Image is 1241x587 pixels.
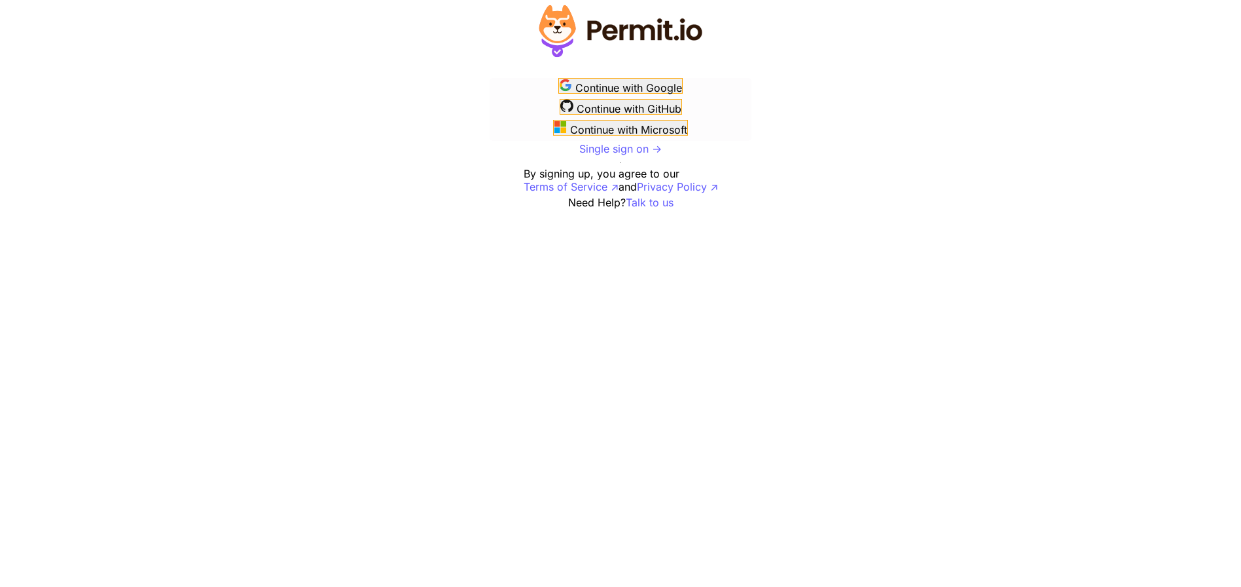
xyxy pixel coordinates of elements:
[579,142,662,155] span: Single sign on ->
[524,168,718,195] p: By signing up, you agree to our and
[570,123,687,136] span: Continue with Microsoft
[558,78,683,94] button: Continue with Google
[626,196,674,209] a: Talk to us
[553,120,688,136] button: Continue with Microsoft
[575,81,682,94] span: Continue with Google
[568,195,674,210] p: Need Help?
[579,141,662,157] a: Single sign on ->
[577,102,681,115] span: Continue with GitHub
[524,180,619,193] a: Terms of Service ↗
[560,99,682,115] button: Continue with GitHub
[637,180,718,193] a: Privacy Policy ↗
